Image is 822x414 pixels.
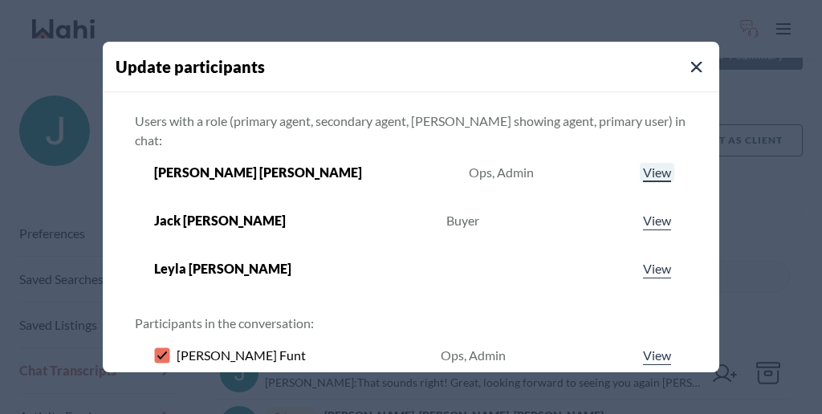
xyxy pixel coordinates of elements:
[446,211,479,230] div: Buyer
[640,163,674,182] a: View profile
[640,211,674,230] a: View profile
[154,163,362,182] span: [PERSON_NAME] [PERSON_NAME]
[116,55,719,79] h4: Update participants
[441,346,506,365] div: Ops, Admin
[154,259,291,278] span: Leyla [PERSON_NAME]
[135,113,686,148] span: Users with a role (primary agent, secondary agent, [PERSON_NAME] showing agent, primary user) in ...
[640,346,674,365] a: View profile
[469,163,534,182] div: Ops, Admin
[154,211,286,230] span: Jack [PERSON_NAME]
[640,259,674,278] a: View profile
[687,58,706,77] button: Close Modal
[135,315,314,331] span: Participants in the conversation:
[177,346,306,365] span: [PERSON_NAME] Funt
